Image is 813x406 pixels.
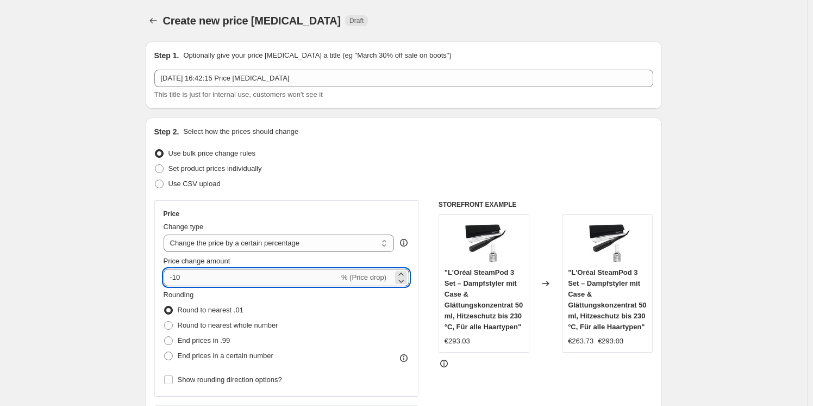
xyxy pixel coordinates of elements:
[439,200,653,209] h6: STOREFRONT EXAMPLE
[445,336,470,347] div: €293.03
[462,220,505,264] img: 51ooBjAmcwL_80x.jpg
[168,149,255,157] span: Use bulk price change rules
[598,336,623,347] strike: €293.03
[445,268,523,331] span: "L'Oréal SteamPod 3 Set – Dampfstyler mit Case & Glättungskonzentrat 50 ml, Hitzeschutz bis 230 °...
[164,269,339,286] input: -15
[164,257,230,265] span: Price change amount
[154,50,179,61] h2: Step 1.
[178,376,282,384] span: Show rounding direction options?
[168,164,262,173] span: Set product prices individually
[154,126,179,137] h2: Step 2.
[146,13,161,28] button: Price change jobs
[586,220,629,264] img: 51ooBjAmcwL_80x.jpg
[349,16,364,25] span: Draft
[168,180,221,188] span: Use CSV upload
[164,210,179,218] h3: Price
[164,291,194,299] span: Rounding
[183,126,298,137] p: Select how the prices should change
[154,90,323,99] span: This title is just for internal use, customers won't see it
[398,237,409,248] div: help
[178,306,243,314] span: Round to nearest .01
[178,336,230,345] span: End prices in .99
[568,336,593,347] div: €263.73
[341,273,386,281] span: % (Price drop)
[178,352,273,360] span: End prices in a certain number
[568,268,646,331] span: "L'Oréal SteamPod 3 Set – Dampfstyler mit Case & Glättungskonzentrat 50 ml, Hitzeschutz bis 230 °...
[154,70,653,87] input: 30% off holiday sale
[178,321,278,329] span: Round to nearest whole number
[183,50,451,61] p: Optionally give your price [MEDICAL_DATA] a title (eg "March 30% off sale on boots")
[163,15,341,27] span: Create new price [MEDICAL_DATA]
[164,223,204,231] span: Change type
